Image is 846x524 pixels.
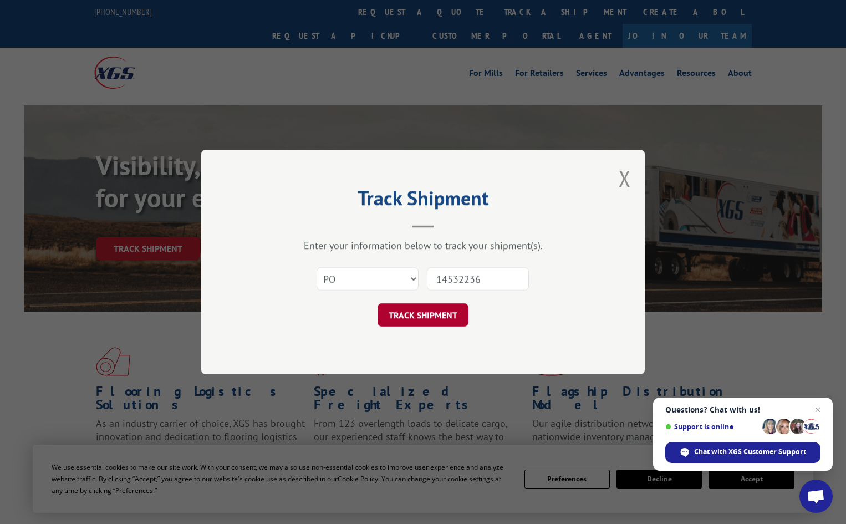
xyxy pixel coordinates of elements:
[665,405,820,414] span: Questions? Chat with us!
[811,403,824,416] span: Close chat
[694,447,806,457] span: Chat with XGS Customer Support
[257,190,589,211] h2: Track Shipment
[257,239,589,252] div: Enter your information below to track your shipment(s).
[378,303,468,327] button: TRACK SHIPMENT
[665,423,758,431] span: Support is online
[799,480,833,513] div: Open chat
[619,164,631,193] button: Close modal
[427,267,529,291] input: Number(s)
[665,442,820,463] div: Chat with XGS Customer Support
